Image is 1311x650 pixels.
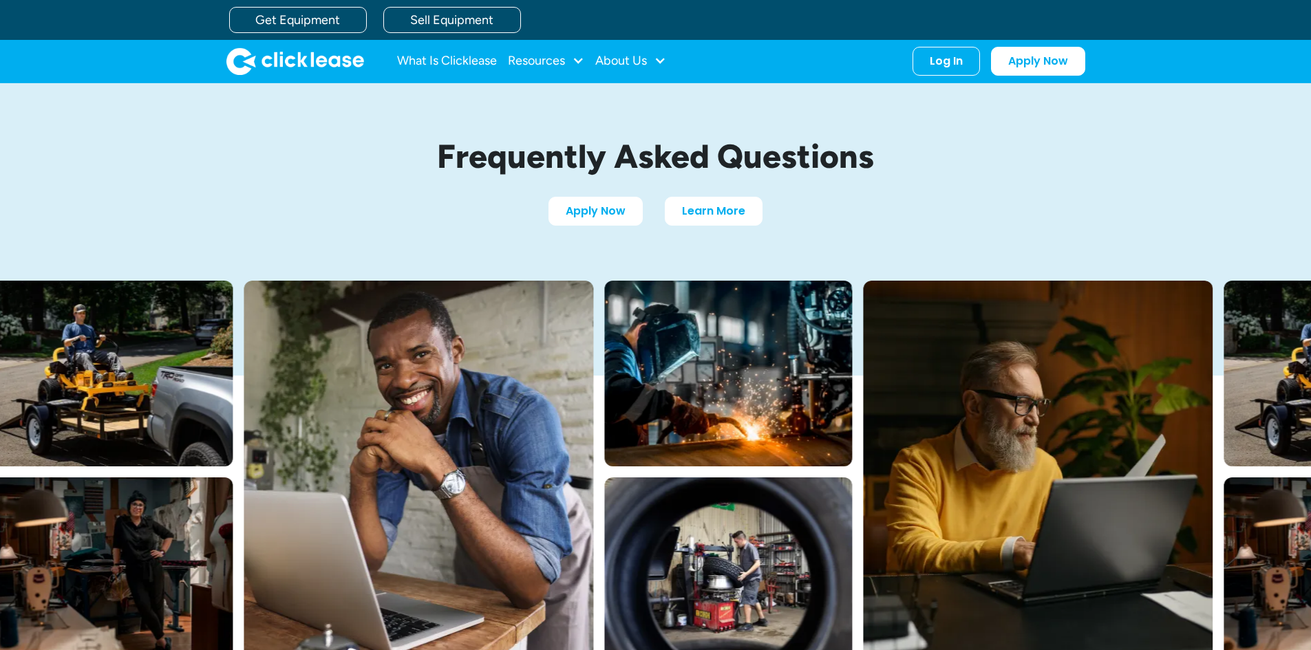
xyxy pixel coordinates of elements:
[383,7,521,33] a: Sell Equipment
[930,54,963,68] div: Log In
[991,47,1085,76] a: Apply Now
[665,197,763,226] a: Learn More
[397,47,497,75] a: What Is Clicklease
[548,197,643,226] a: Apply Now
[508,47,584,75] div: Resources
[332,138,979,175] h1: Frequently Asked Questions
[229,7,367,33] a: Get Equipment
[595,47,666,75] div: About Us
[604,281,852,466] img: A welder in a large mask working on a large pipe
[226,47,364,75] a: home
[226,47,364,75] img: Clicklease logo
